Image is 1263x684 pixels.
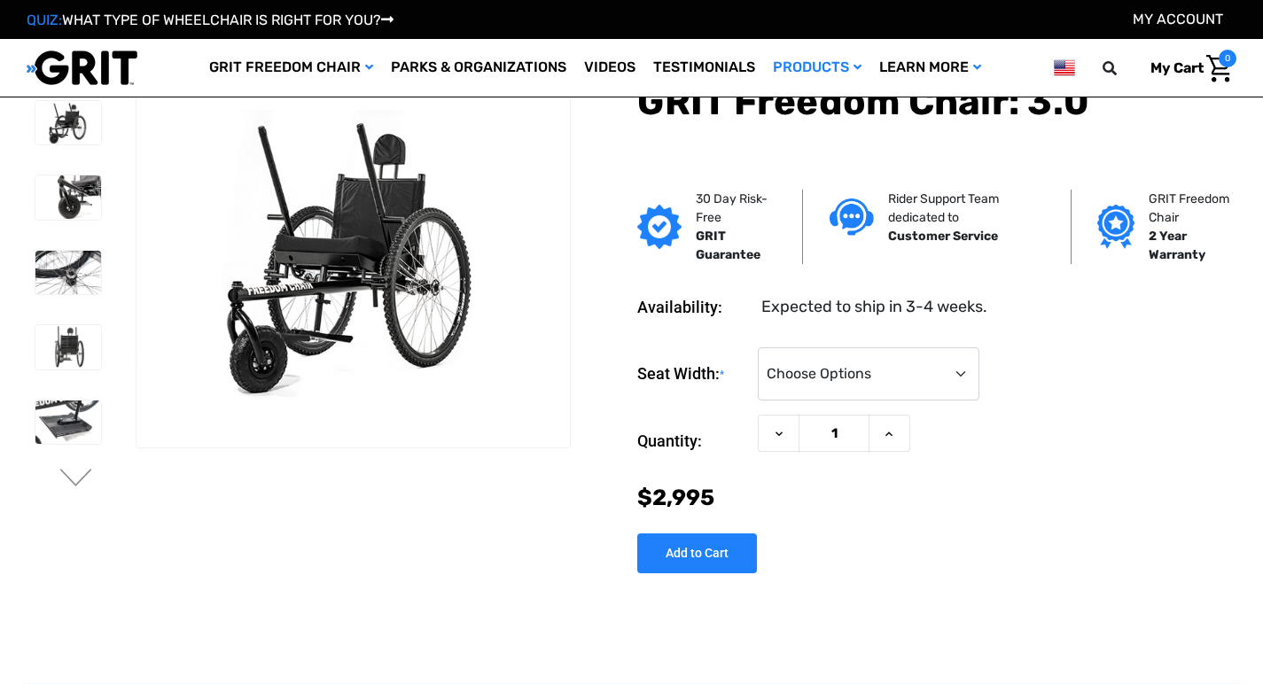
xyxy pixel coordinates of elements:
[870,39,990,97] a: Learn More
[1150,59,1204,76] span: My Cart
[27,12,394,28] a: QUIZ:WHAT TYPE OF WHEELCHAIR IS RIGHT FOR YOU?
[888,190,1044,227] p: Rider Support Team dedicated to
[1054,57,1075,79] img: us.png
[1219,50,1236,67] span: 0
[1149,190,1243,227] p: GRIT Freedom Chair
[637,533,757,573] input: Add to Cart
[35,400,101,445] img: GRIT Freedom Chair: 3.0
[1149,229,1205,262] strong: 2 Year Warranty
[761,295,987,319] dd: Expected to ship in 3-4 weeks.
[1137,50,1236,87] a: Cart with 0 items
[696,190,775,227] p: 30 Day Risk-Free
[1111,50,1137,87] input: Search
[637,485,714,510] span: $2,995
[575,39,644,97] a: Videos
[1133,11,1223,27] a: Account
[696,229,760,262] strong: GRIT Guarantee
[1206,55,1232,82] img: Cart
[1097,205,1134,249] img: Grit freedom
[35,101,101,145] img: GRIT Freedom Chair: 3.0
[35,175,101,220] img: GRIT Freedom Chair: 3.0
[27,50,137,86] img: GRIT All-Terrain Wheelchair and Mobility Equipment
[382,39,575,97] a: Parks & Organizations
[764,39,870,97] a: Products
[35,251,101,295] img: GRIT Freedom Chair: 3.0
[637,415,749,468] label: Quantity:
[644,39,764,97] a: Testimonials
[637,295,749,319] dt: Availability:
[637,205,682,249] img: GRIT Guarantee
[35,325,101,369] img: GRIT Freedom Chair: 3.0
[637,80,1236,124] h1: GRIT Freedom Chair: 3.0
[637,347,749,401] label: Seat Width:
[136,110,570,400] img: GRIT Freedom Chair: 3.0
[200,39,382,97] a: GRIT Freedom Chair
[27,12,62,28] span: QUIZ:
[830,198,874,235] img: Customer service
[58,469,95,490] button: Go to slide 2 of 3
[888,229,998,244] strong: Customer Service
